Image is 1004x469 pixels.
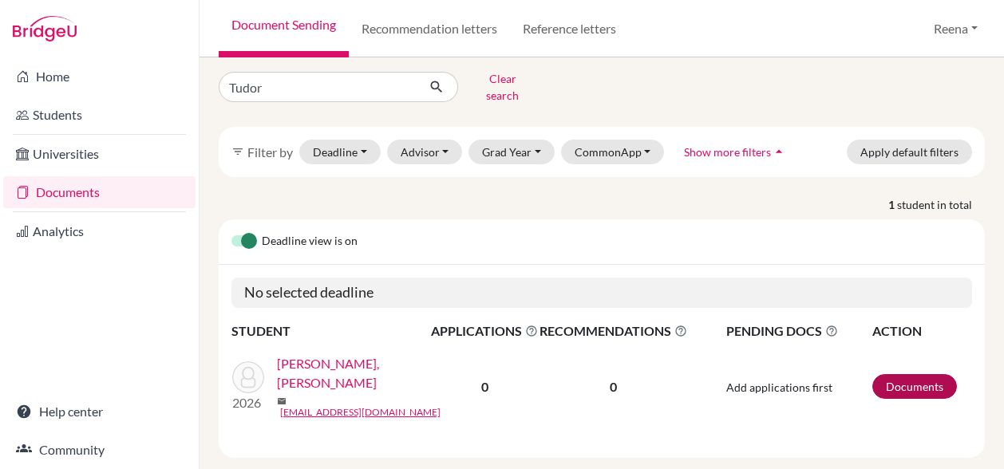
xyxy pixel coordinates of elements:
[468,140,555,164] button: Grad Year
[540,377,687,396] p: 0
[280,405,441,420] a: [EMAIL_ADDRESS][DOMAIN_NAME]
[872,321,972,341] th: ACTION
[927,14,985,44] button: Reena
[231,278,972,308] h5: No selected deadline
[3,61,196,93] a: Home
[3,99,196,131] a: Students
[3,215,196,247] a: Analytics
[458,66,547,108] button: Clear search
[670,140,800,164] button: Show more filtersarrow_drop_up
[431,321,538,341] span: APPLICATIONS
[219,72,417,102] input: Find student by name...
[726,321,871,341] span: PENDING DOCS
[247,144,293,160] span: Filter by
[262,232,358,251] span: Deadline view is on
[231,145,244,158] i: filter_list
[540,321,687,341] span: RECOMMENDATIONS
[3,138,196,170] a: Universities
[277,396,287,406] span: mail
[232,393,264,412] p: 2026
[3,396,196,428] a: Help center
[897,196,985,213] span: student in total
[3,434,196,466] a: Community
[726,380,832,394] span: Add applications first
[888,196,897,213] strong: 1
[231,321,430,341] th: STUDENT
[277,354,441,392] a: [PERSON_NAME], [PERSON_NAME]
[872,374,957,399] a: Documents
[481,379,488,394] b: 0
[3,176,196,208] a: Documents
[561,140,665,164] button: CommonApp
[771,144,787,160] i: arrow_drop_up
[387,140,463,164] button: Advisor
[232,361,264,393] img: Mihai, Tudor
[13,16,77,41] img: Bridge-U
[299,140,381,164] button: Deadline
[684,145,771,159] span: Show more filters
[847,140,972,164] button: Apply default filters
